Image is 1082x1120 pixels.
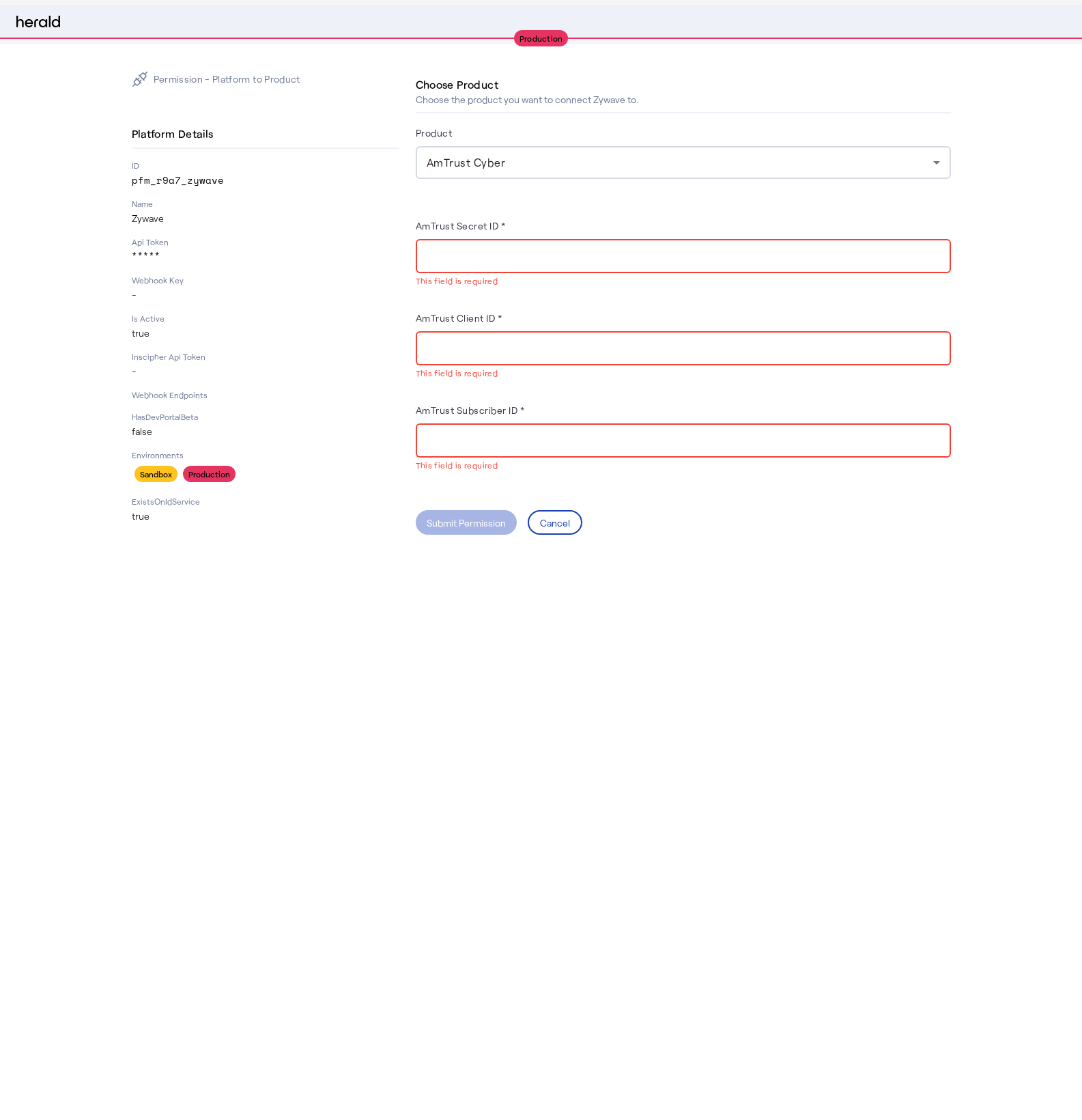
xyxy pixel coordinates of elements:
[16,16,60,29] img: Herald Logo
[183,466,236,482] div: Production
[132,509,399,523] p: true
[416,220,506,232] label: AmTrust Secret ID *
[132,326,399,340] p: true
[416,76,499,93] h4: Choose Product
[427,156,506,169] span: AmTrust Cyber
[540,516,570,530] div: Cancel
[528,510,582,535] button: Cancel
[132,160,399,171] p: ID
[416,127,453,139] label: Product
[134,466,177,482] div: Sandbox
[132,425,399,438] p: false
[132,411,399,422] p: HasDevPortalBeta
[154,72,300,86] p: Permission - Platform to Product
[132,126,219,142] h4: Platform Details
[132,365,399,378] p: -
[132,275,399,285] p: Webhook Key
[416,312,502,324] label: AmTrust Client ID *
[132,236,399,247] p: Api Token
[416,93,638,107] p: Choose the product you want to connect Zywave to.
[514,30,569,46] div: Production
[132,173,399,187] p: pfm_r9a7_zywave
[416,273,951,288] mat-error: This field is required
[132,389,399,400] p: Webhook Endpoints
[132,288,399,302] p: -
[132,212,399,225] p: Zywave
[416,404,525,416] label: AmTrust Subscriber ID *
[416,365,951,380] mat-error: This field is required
[132,496,399,507] p: ExistsOnIdService
[132,351,399,362] p: Inscipher Api Token
[132,198,399,209] p: Name
[132,449,399,460] p: Environments
[416,458,951,472] mat-error: This field is required
[132,313,399,324] p: Is Active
